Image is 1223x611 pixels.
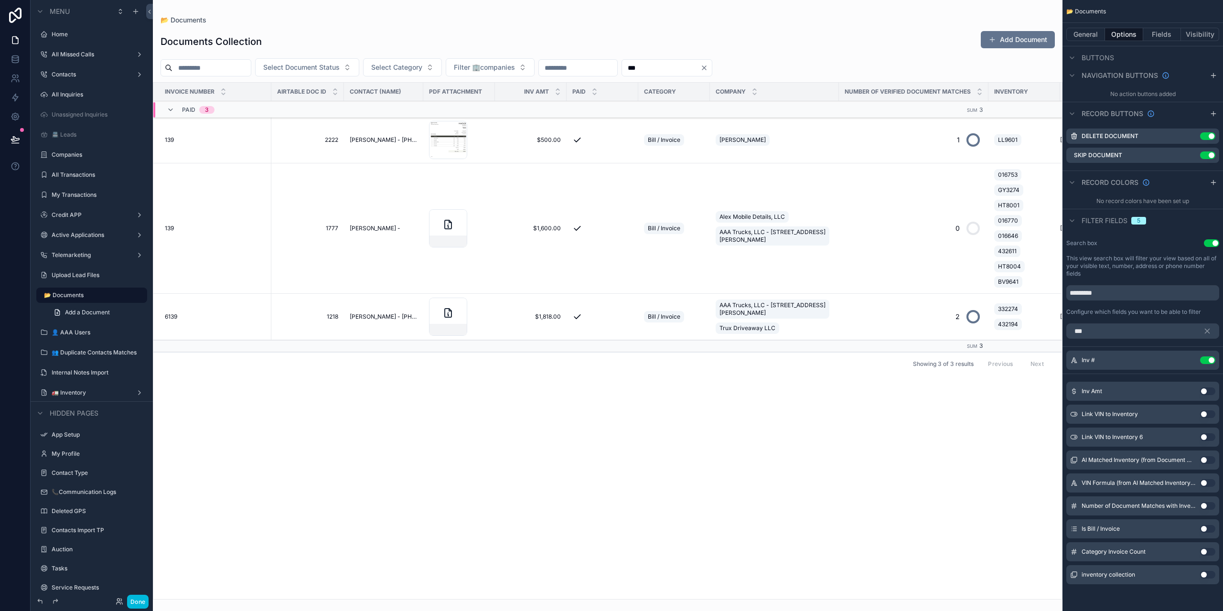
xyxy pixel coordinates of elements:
span: Hidden pages [50,408,98,418]
button: Select Button [363,58,442,76]
a: 📂 Documents [44,291,141,299]
span: 016770 [998,217,1018,225]
a: [PERSON_NAME] - [PHONE_NUMBER] [350,313,418,321]
button: Clear [700,64,712,72]
span: Navigation buttons [1082,71,1158,80]
span: 3 [979,106,983,113]
label: Deleted GPS [52,507,141,515]
label: Active Applications [52,231,128,239]
span: [PERSON_NAME] [719,136,766,144]
a: Upload Lead Files [52,271,141,279]
span: [URL][DOMAIN_NAME] [1060,313,1122,321]
span: Bill / Invoice [648,136,680,144]
span: LL9601 [998,136,1018,144]
a: 1777 [277,225,338,232]
small: Sum [967,107,977,113]
a: $500.00 [501,136,561,144]
label: 📞Communication Logs [52,488,141,496]
span: 432611 [998,247,1017,255]
span: Add a Document [65,309,110,316]
span: Inv Amt [524,88,549,96]
button: Select Button [446,58,535,76]
span: HT8004 [998,263,1021,270]
label: Home [52,31,141,38]
span: AAA Trucks, LLC - [STREET_ADDRESS][PERSON_NAME] [719,301,826,317]
span: 2222 [277,136,338,144]
a: [PERSON_NAME] [716,132,833,148]
span: Inventory [994,88,1028,96]
span: Link VIN to Inventory 6 [1082,433,1143,441]
a: 332274432194 [994,301,1054,332]
a: 👤 AAA Users [52,329,141,336]
span: Trux Driveaway LLC [719,324,775,332]
span: Inv Amt [1082,387,1102,395]
span: 016646 [998,232,1018,240]
label: Telemarketing [52,251,128,259]
label: All Transactions [52,171,141,179]
span: Buttons [1082,53,1114,63]
label: Search box [1066,239,1097,247]
label: All Inquiries [52,91,141,98]
button: Add Document [981,31,1055,48]
span: Contact (Name) [350,88,401,96]
span: $1,600.00 [501,225,561,232]
a: 139 [165,136,266,144]
a: Bill / Invoice [644,309,704,324]
div: No action buttons added [1062,86,1223,102]
label: Configure which fields you want to be able to filter [1066,308,1201,316]
div: 3 [205,106,209,114]
span: Showing 3 of 3 results [913,360,974,368]
label: Internal Notes Import [52,369,141,376]
label: All Missed Calls [52,51,128,58]
a: My Profile [52,450,141,458]
label: Tasks [52,565,141,572]
span: Inv # [1082,356,1095,364]
label: This view search box will filter your view based on all of your visible text, number, address or ... [1066,255,1219,278]
span: 332274 [998,305,1018,313]
span: Category Invoice Count [1082,548,1146,556]
span: inventory collection [1082,571,1135,579]
a: 1 [845,129,983,151]
div: 0 [955,219,960,238]
span: Filter fields [1082,216,1127,225]
button: Done [127,595,149,609]
span: Bill / Invoice [648,225,680,232]
span: AAA Trucks, LLC - [STREET_ADDRESS][PERSON_NAME] [719,228,826,244]
div: 5 [1137,217,1140,225]
a: 📇 Leads [52,131,141,139]
span: VIN Formula (from AI Matched Inventory) (from Document Matches) [1082,479,1196,487]
label: Contact Type [52,469,141,477]
a: Bill / Invoice [644,132,704,148]
span: Is Bill / Invoice [1082,525,1120,533]
span: GY3274 [998,186,1019,194]
label: App Setup [52,431,141,439]
div: 1 [957,130,960,150]
a: [PERSON_NAME] - [350,225,418,232]
span: 📂 Documents [1066,8,1106,15]
a: LL9601 [994,132,1054,148]
span: [PERSON_NAME] - [350,225,400,232]
span: [PERSON_NAME] - [PHONE_NUMBER] [350,136,418,144]
span: Bill / Invoice [648,313,680,321]
span: Filter 🏢companies [454,63,515,72]
a: 016753GY3274HT8001016770016646432611HT8004BV9641 [994,167,1054,289]
label: Service Requests [52,584,141,591]
label: Delete Document [1082,132,1138,140]
a: [URL][DOMAIN_NAME] [1060,225,1122,232]
span: 016753 [998,171,1018,179]
span: 432194 [998,321,1018,328]
span: 3 [979,342,983,349]
label: 👥 Duplicate Contacts Matches [52,349,141,356]
span: PDF attachment [429,88,482,96]
label: My Transactions [52,191,141,199]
